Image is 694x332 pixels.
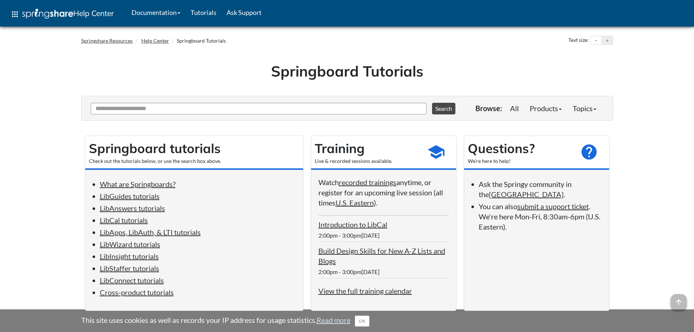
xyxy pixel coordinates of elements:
[475,103,502,113] p: Browse:
[489,190,564,199] a: [GEOGRAPHIC_DATA]
[100,264,159,273] a: LibStaffer tutorials
[5,3,119,25] a: apps Help Center
[318,232,380,239] span: 2:00pm - 3:00pm[DATE]
[100,252,159,261] a: LibInsight tutorials
[221,3,267,22] a: Ask Support
[591,36,601,45] button: Decrease text size
[432,103,455,114] button: Search
[100,276,164,285] a: LibConnect tutorials
[580,143,598,161] span: help
[524,101,567,116] a: Products
[81,38,133,44] a: Springshare Resources
[315,157,420,165] div: Live & recorded sessions available.
[100,216,148,224] a: LibCal tutorials
[100,288,174,297] a: Cross-product tutorials
[141,38,169,44] a: Help Center
[318,268,380,275] span: 2:00pm - 3:00pm[DATE]
[11,10,19,19] span: apps
[315,140,420,157] h2: Training
[567,36,590,45] div: Text size:
[22,9,73,19] img: Springshare
[100,180,176,188] a: What are Springboards?
[339,178,396,187] a: recorded trainings
[100,192,160,200] a: LibGuides tutorials
[170,37,226,44] li: Springboard Tutorials
[100,240,160,249] a: LibWizard tutorials
[479,201,602,232] li: You can also . We're here Mon-Fri, 8:30am-6pm (U.S. Eastern).
[567,101,602,116] a: Topics
[318,286,412,295] a: View the full training calendar
[336,198,374,207] a: U.S. Eastern
[185,3,221,22] a: Tutorials
[427,143,445,161] span: school
[87,61,608,81] h1: Springboard Tutorials
[602,36,613,45] button: Increase text size
[479,179,602,199] li: Ask the Springy community in the .
[671,295,687,304] a: arrow_upward
[318,246,445,265] a: Build Design Skills for New A-Z Lists and Blogs
[318,177,449,208] p: Watch anytime, or register for an upcoming live session (all times ).
[126,3,185,22] a: Documentation
[505,101,524,116] a: All
[74,315,620,327] div: This site uses cookies as well as records your IP address for usage statistics.
[100,204,165,212] a: LibAnswers tutorials
[73,8,114,18] span: Help Center
[89,157,299,165] div: Check out the tutorials below, or use the search box above.
[671,294,687,310] span: arrow_upward
[318,220,387,229] a: Introduction to LibCal
[517,202,589,211] a: submit a support ticket
[468,140,573,157] h2: Questions?
[100,228,201,237] a: LibApps, LibAuth, & LTI tutorials
[89,140,299,157] h2: Springboard tutorials
[468,157,573,165] div: We're here to help!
